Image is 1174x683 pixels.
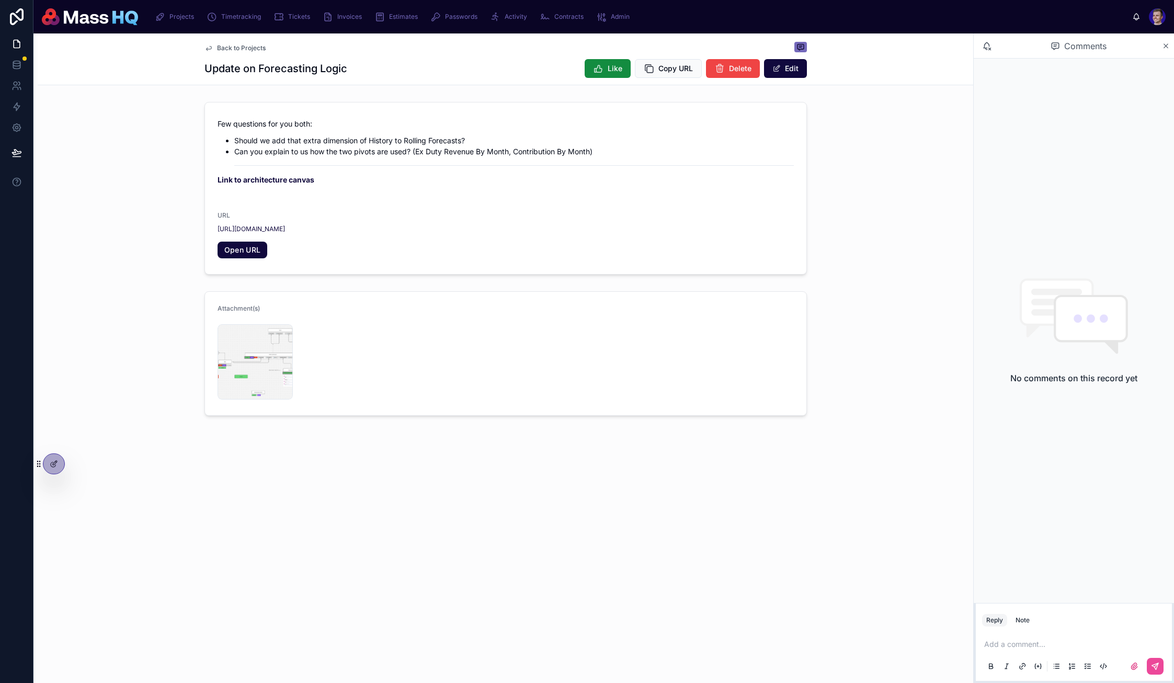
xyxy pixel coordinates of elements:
[537,7,591,26] a: Contracts
[169,13,194,21] span: Projects
[445,13,477,21] span: Passwords
[585,59,631,78] button: Like
[42,8,138,25] img: App logo
[371,7,425,26] a: Estimates
[1016,616,1030,624] div: Note
[764,59,807,78] button: Edit
[234,146,794,157] p: Can you explain to us how the two pivots are used? (Ex Duty Revenue By Month, Contribution By Month)
[635,59,702,78] button: Copy URL
[204,44,266,52] a: Back to Projects
[505,13,527,21] span: Activity
[320,7,369,26] a: Invoices
[337,13,362,21] span: Invoices
[152,7,201,26] a: Projects
[204,61,347,76] h1: Update on Forecasting Logic
[203,7,268,26] a: Timetracking
[218,225,285,233] a: [URL][DOMAIN_NAME]
[218,242,268,258] a: Open URL
[288,13,310,21] span: Tickets
[234,135,794,146] li: Should we add that extra dimension of History to Rolling Forecasts?
[389,13,418,21] span: Estimates
[1064,40,1107,52] span: Comments
[1011,614,1034,627] button: Note
[729,63,751,74] span: Delete
[608,63,622,74] span: Like
[221,13,261,21] span: Timetracking
[1010,372,1137,384] h2: No comments on this record yet
[427,7,485,26] a: Passwords
[982,614,1007,627] button: Reply
[218,304,260,312] span: Attachment(s)
[706,59,760,78] button: Delete
[611,13,630,21] span: Admin
[593,7,637,26] a: Admin
[658,63,693,74] span: Copy URL
[218,211,230,219] span: URL
[554,13,584,21] span: Contracts
[217,44,266,52] span: Back to Projects
[218,175,314,184] a: Link to architecture canvas
[270,7,317,26] a: Tickets
[146,5,1132,28] div: scrollable content
[218,118,794,129] p: Few questions for you both:
[487,7,534,26] a: Activity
